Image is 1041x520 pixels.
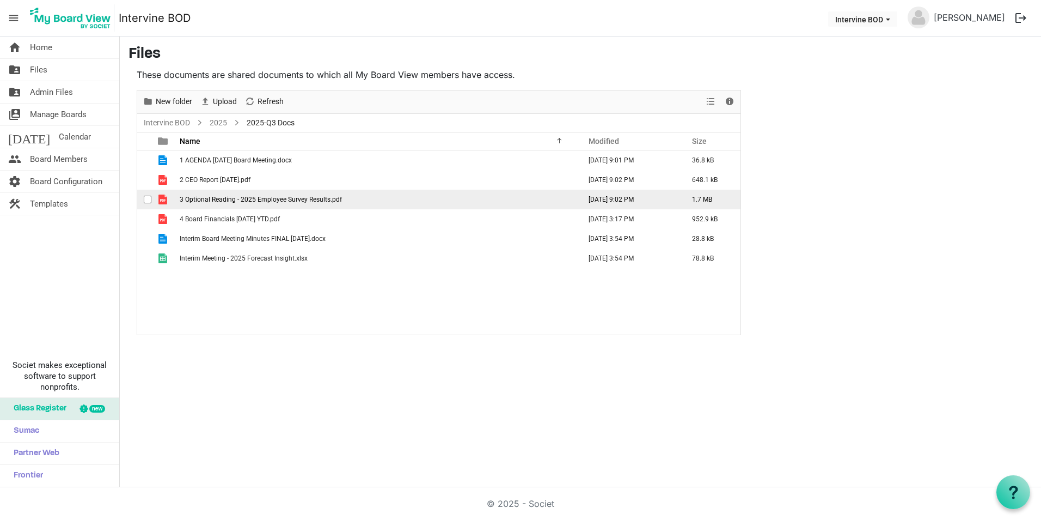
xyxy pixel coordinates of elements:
span: folder_shared [8,81,21,103]
td: Interim Meeting - 2025 Forecast Insight.xlsx is template cell column header Name [176,249,577,268]
span: Home [30,37,52,58]
a: © 2025 - Societ [487,498,554,509]
td: 952.9 kB is template cell column header Size [681,209,740,229]
button: Intervine BOD dropdownbutton [828,11,897,27]
button: View dropdownbutton [704,95,717,108]
span: menu [3,8,24,28]
span: Upload [212,95,238,108]
td: checkbox [137,170,151,190]
span: 2025-Q3 Docs [244,116,297,130]
span: Calendar [59,126,91,148]
div: Refresh [241,90,287,113]
span: Templates [30,193,68,215]
a: [PERSON_NAME] [929,7,1009,28]
button: Upload [198,95,239,108]
td: September 18, 2025 3:54 PM column header Modified [577,249,681,268]
span: home [8,37,21,58]
a: My Board View Logo [27,4,119,32]
span: construction [8,193,21,215]
td: 2 CEO Report 2025-09-30.pdf is template cell column header Name [176,170,577,190]
span: Name [180,137,200,146]
td: 78.8 kB is template cell column header Size [681,249,740,268]
span: [DATE] [8,126,50,148]
img: no-profile-picture.svg [908,7,929,28]
td: checkbox [137,209,151,229]
td: September 18, 2025 3:54 PM column header Modified [577,229,681,249]
td: is template cell column header type [151,150,176,170]
span: Modified [589,137,619,146]
span: Societ makes exceptional software to support nonprofits. [5,360,114,392]
span: Partner Web [8,443,59,464]
span: 3 Optional Reading - 2025 Employee Survey Results.pdf [180,196,342,203]
a: 2025 [207,116,229,130]
td: 1.7 MB is template cell column header Size [681,190,740,209]
td: September 23, 2025 9:02 PM column header Modified [577,190,681,209]
span: Sumac [8,420,39,442]
span: 2 CEO Report [DATE].pdf [180,176,250,184]
td: September 23, 2025 9:02 PM column header Modified [577,170,681,190]
td: Interim Board Meeting Minutes FINAL 2025-08-08.docx is template cell column header Name [176,229,577,249]
td: 1 AGENDA 2025-09-30 Board Meeting.docx is template cell column header Name [176,150,577,170]
div: View [702,90,720,113]
img: My Board View Logo [27,4,114,32]
span: Files [30,59,47,81]
span: settings [8,171,21,192]
a: Intervine BOD [142,116,192,130]
td: checkbox [137,150,151,170]
span: Board Members [30,148,88,170]
span: people [8,148,21,170]
td: 28.8 kB is template cell column header Size [681,229,740,249]
h3: Files [128,45,1032,64]
td: is template cell column header type [151,190,176,209]
td: is template cell column header type [151,229,176,249]
button: New folder [141,95,194,108]
td: is template cell column header type [151,249,176,268]
td: checkbox [137,229,151,249]
td: 3 Optional Reading - 2025 Employee Survey Results.pdf is template cell column header Name [176,190,577,209]
button: Refresh [243,95,286,108]
div: Details [720,90,739,113]
div: New folder [139,90,196,113]
span: Interim Board Meeting Minutes FINAL [DATE].docx [180,235,326,243]
span: Board Configuration [30,171,102,192]
span: 1 AGENDA [DATE] Board Meeting.docx [180,156,292,164]
span: Frontier [8,465,43,487]
span: Admin Files [30,81,73,103]
td: 4 Board Financials August 2025 YTD.pdf is template cell column header Name [176,209,577,229]
span: Manage Boards [30,104,87,125]
span: Interim Meeting - 2025 Forecast Insight.xlsx [180,255,308,262]
td: checkbox [137,190,151,209]
span: switch_account [8,104,21,125]
td: September 23, 2025 9:01 PM column header Modified [577,150,681,170]
td: is template cell column header type [151,170,176,190]
span: Glass Register [8,398,66,420]
div: Upload [196,90,241,113]
td: checkbox [137,249,151,268]
span: 4 Board Financials [DATE] YTD.pdf [180,215,280,223]
td: September 24, 2025 3:17 PM column header Modified [577,209,681,229]
td: 36.8 kB is template cell column header Size [681,150,740,170]
span: Size [692,137,707,146]
a: Intervine BOD [119,7,191,29]
button: Details [722,95,737,108]
span: Refresh [256,95,285,108]
button: logout [1009,7,1032,29]
td: 648.1 kB is template cell column header Size [681,170,740,190]
p: These documents are shared documents to which all My Board View members have access. [137,68,741,81]
div: new [89,405,105,413]
span: New folder [155,95,193,108]
span: folder_shared [8,59,21,81]
td: is template cell column header type [151,209,176,229]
